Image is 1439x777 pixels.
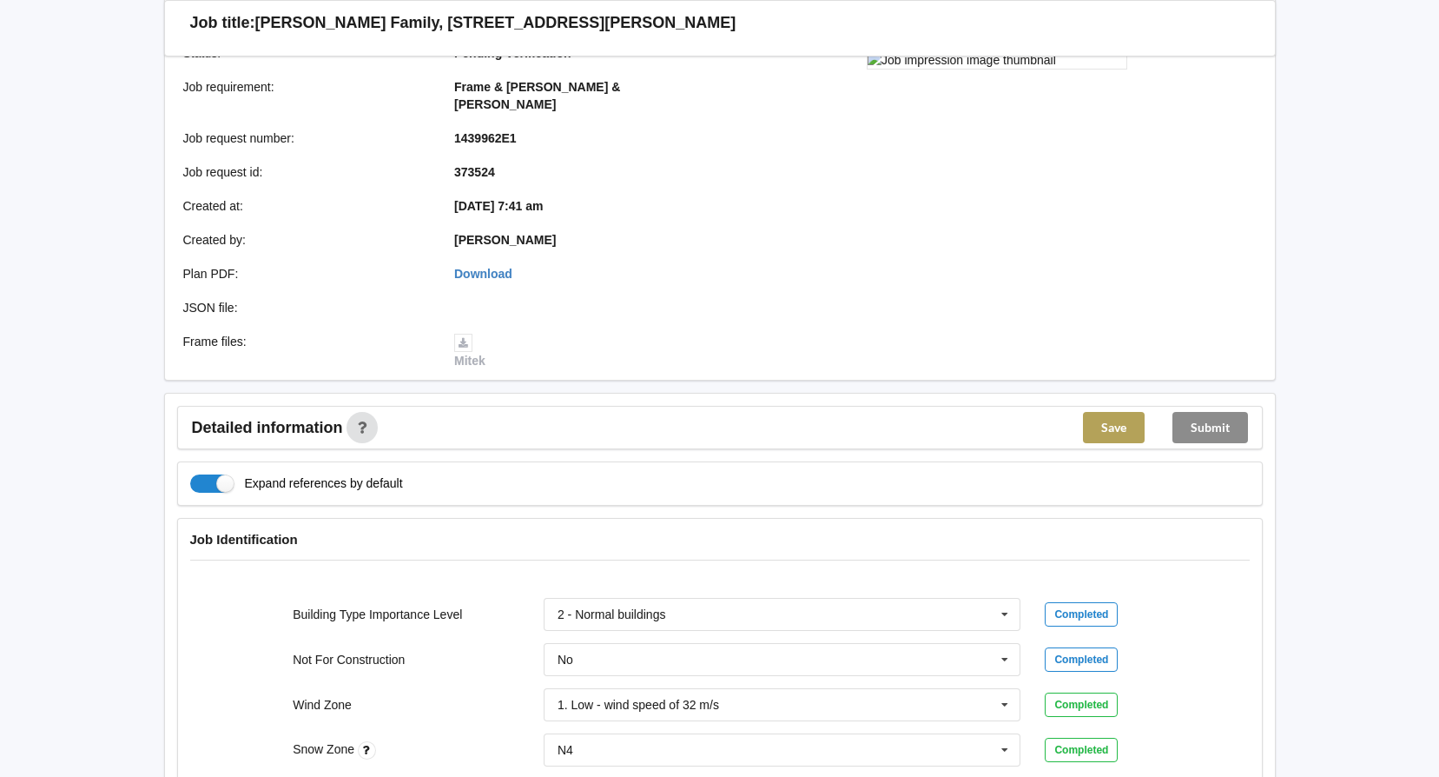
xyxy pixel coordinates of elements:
div: Completed [1045,693,1118,717]
b: 1439962E1 [454,131,517,145]
label: Wind Zone [293,698,352,712]
span: Detailed information [192,420,343,435]
div: Created by : [171,231,443,249]
label: Expand references by default [190,475,403,493]
label: Not For Construction [293,653,405,667]
a: Mitek [454,335,485,368]
div: Frame files : [171,333,443,369]
b: [PERSON_NAME] [454,233,556,247]
div: Completed [1045,647,1118,672]
div: Job request number : [171,129,443,147]
a: Download [454,267,512,281]
div: Completed [1045,738,1118,762]
div: Completed [1045,602,1118,627]
h3: Job title: [190,13,255,33]
div: 2 - Normal buildings [558,608,666,621]
b: 373524 [454,165,495,179]
div: Plan PDF : [171,265,443,282]
label: Snow Zone [293,742,358,756]
div: Job request id : [171,163,443,181]
b: Frame & [PERSON_NAME] & [PERSON_NAME] [454,80,620,111]
div: Created at : [171,197,443,215]
label: Building Type Importance Level [293,608,462,621]
div: JSON file : [171,299,443,316]
button: Save [1083,412,1145,443]
div: N4 [558,744,573,756]
img: Job impression image thumbnail [867,50,1127,70]
h4: Job Identification [190,531,1250,548]
h3: [PERSON_NAME] Family, [STREET_ADDRESS][PERSON_NAME] [255,13,736,33]
b: [DATE] 7:41 am [454,199,543,213]
div: Job requirement : [171,78,443,113]
div: 1. Low - wind speed of 32 m/s [558,699,719,711]
div: No [558,654,573,666]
